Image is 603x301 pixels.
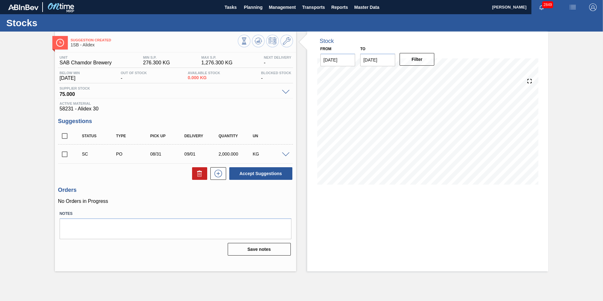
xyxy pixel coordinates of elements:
button: Stocks Overview [238,35,250,47]
div: Suggestion Created [80,151,119,156]
img: userActions [569,3,577,11]
span: 75.000 [60,90,279,97]
div: KG [251,151,289,156]
img: Ícone [56,39,64,47]
div: 08/31/2025 [149,151,187,156]
h3: Suggestions [58,118,293,125]
span: 0.000 KG [188,75,220,80]
div: UN [251,134,289,138]
div: - [260,71,293,81]
span: 1,276.300 KG [201,60,232,66]
div: Delivery [183,134,221,138]
div: Quantity [217,134,255,138]
span: 2849 [542,1,553,8]
button: Go to Master Data / General [280,35,293,47]
span: Tasks [224,3,237,11]
span: Management [269,3,296,11]
span: Below Min [60,71,80,75]
div: Accept Suggestions [226,167,293,180]
span: MAX S.P. [201,56,232,59]
span: Master Data [354,3,379,11]
button: Accept Suggestions [229,167,292,180]
div: Stock [320,38,334,44]
div: New suggestion [207,167,226,180]
span: Supplier Stock [60,86,279,90]
button: Schedule Inventory [266,35,279,47]
div: Type [114,134,153,138]
button: Notifications [531,3,552,12]
div: 09/01/2025 [183,151,221,156]
span: Blocked Stock [261,71,291,75]
span: 276.300 KG [143,60,170,66]
label: From [320,47,331,51]
div: Pick up [149,134,187,138]
div: - [262,56,293,66]
button: Filter [400,53,435,66]
div: Delete Suggestions [189,167,207,180]
label: Notes [60,209,291,218]
img: TNhmsLtSVTkK8tSr43FrP2fwEKptu5GPRR3wAAAABJRU5ErkJggg== [8,4,38,10]
span: Out Of Stock [121,71,147,75]
span: SAB Chamdor Brewery [60,60,112,66]
span: MIN S.P. [143,56,170,59]
span: Available Stock [188,71,220,75]
span: Next Delivery [264,56,291,59]
span: [DATE] [60,75,80,81]
div: - [119,71,149,81]
span: Transports [302,3,325,11]
input: mm/dd/yyyy [360,54,395,66]
span: Reports [331,3,348,11]
label: to [360,47,365,51]
span: 1SB - Alidex [71,43,238,47]
input: mm/dd/yyyy [320,54,355,66]
button: Update Chart [252,35,265,47]
span: Active Material [60,102,291,105]
span: 58231 - Alidex 30 [60,106,291,112]
div: Status [80,134,119,138]
img: Logout [589,3,597,11]
p: No Orders in Progress [58,198,293,204]
h3: Orders [58,187,293,193]
div: 2,000.000 [217,151,255,156]
div: Purchase order [114,151,153,156]
h1: Stocks [6,19,118,27]
span: Unit [60,56,112,59]
span: Suggestion Created [71,38,238,42]
span: Planning [244,3,262,11]
button: Save notes [228,243,291,256]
